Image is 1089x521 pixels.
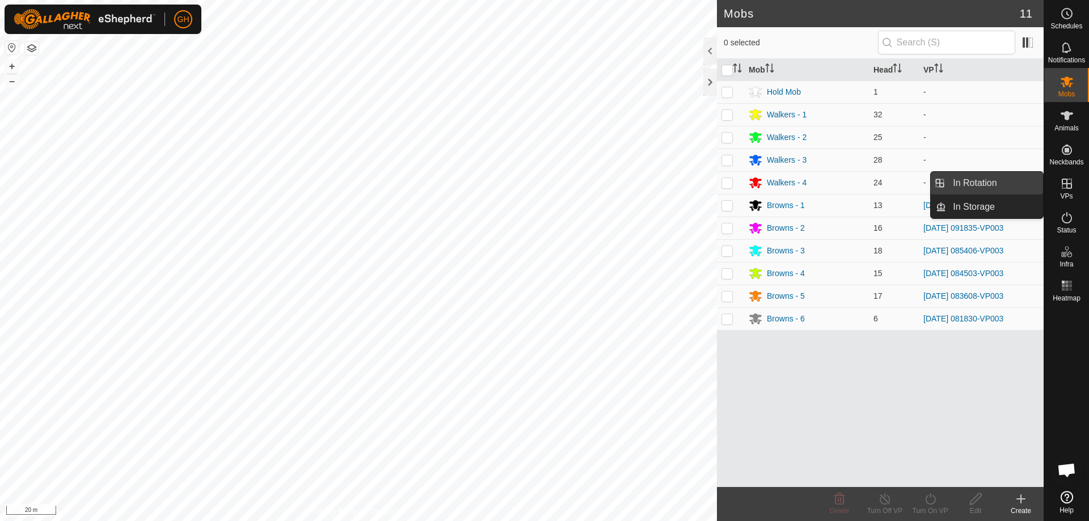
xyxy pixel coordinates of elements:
p-sorticon: Activate to sort [893,65,902,74]
a: Privacy Policy [314,506,356,516]
span: Mobs [1058,91,1075,98]
button: Reset Map [5,41,19,54]
th: Head [869,59,919,81]
span: Help [1060,507,1074,514]
span: Status [1057,227,1076,234]
span: Notifications [1048,57,1085,63]
span: VPs [1060,193,1073,200]
span: Infra [1060,261,1073,268]
span: In Rotation [953,176,997,190]
li: In Storage [931,196,1043,218]
span: Neckbands [1049,159,1083,166]
span: GH [178,14,189,26]
p-sorticon: Activate to sort [733,65,742,74]
span: Heatmap [1053,295,1080,302]
p-sorticon: Activate to sort [934,65,943,74]
p-sorticon: Activate to sort [765,65,774,74]
a: In Storage [946,196,1043,218]
a: Help [1044,486,1089,518]
span: In Storage [953,200,995,214]
span: Schedules [1050,23,1082,29]
a: In Rotation [946,172,1043,194]
span: Animals [1054,125,1079,132]
a: Contact Us [370,506,403,516]
th: Mob [744,59,869,81]
a: Open chat [1050,453,1084,487]
th: VP [919,59,1044,81]
img: Gallagher Logo [14,9,155,29]
li: In Rotation [931,172,1043,194]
